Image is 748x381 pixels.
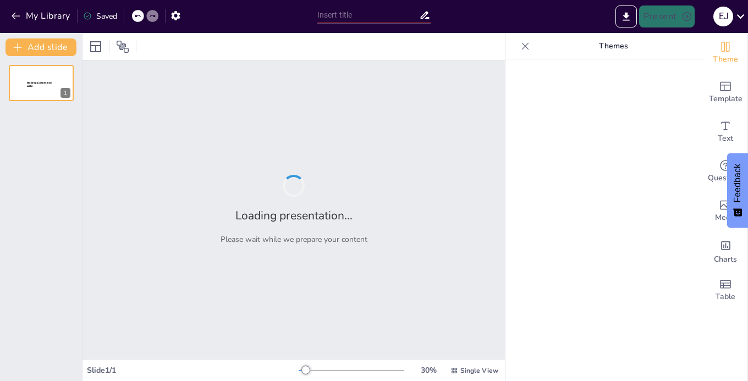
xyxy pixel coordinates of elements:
div: Layout [87,38,105,56]
button: My Library [8,7,75,25]
div: Add images, graphics, shapes or video [703,191,747,231]
span: Charts [714,253,737,266]
div: Add a table [703,270,747,310]
button: Feedback - Show survey [727,153,748,228]
div: 30 % [415,365,442,376]
h2: Loading presentation... [235,208,353,223]
div: Add charts and graphs [703,231,747,270]
button: Add slide [5,38,76,56]
span: Template [709,93,743,105]
div: Add ready made slides [703,73,747,112]
div: 1 [61,88,70,98]
button: Present [639,5,694,27]
button: Export to PowerPoint [615,5,637,27]
div: Saved [83,11,117,21]
div: Add text boxes [703,112,747,152]
span: Table [716,291,735,303]
div: Get real-time input from your audience [703,152,747,191]
span: Single View [460,366,498,375]
span: Feedback [733,164,743,202]
button: E J [713,5,733,27]
div: 1 [9,65,74,101]
p: Themes [534,33,692,59]
span: Text [718,132,733,145]
span: Sendsteps presentation editor [27,81,52,87]
input: Insert title [317,7,420,23]
span: Position [116,40,129,53]
p: Please wait while we prepare your content [221,234,367,245]
div: Slide 1 / 1 [87,365,299,376]
div: E J [713,7,733,26]
span: Questions [708,172,744,184]
div: Change the overall theme [703,33,747,73]
span: Media [715,212,736,224]
span: Theme [713,53,738,65]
